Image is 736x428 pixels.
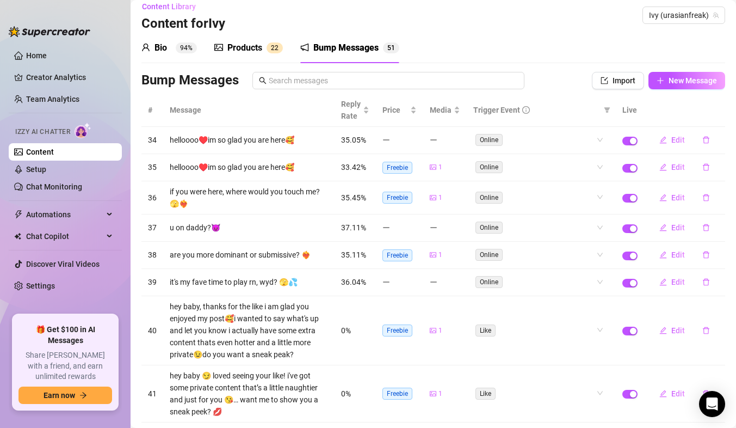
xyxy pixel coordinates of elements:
button: Edit [651,189,694,206]
div: Products [227,41,262,54]
span: 1 [438,326,442,336]
sup: 51 [383,42,399,53]
span: minus [430,136,437,144]
span: delete [702,224,710,231]
a: Creator Analytics [26,69,113,86]
button: delete [694,219,719,236]
span: 36.04% [341,278,366,286]
span: edit [659,194,667,201]
span: 1 [438,389,442,399]
button: Edit [651,322,694,339]
button: delete [694,131,719,149]
span: notification [300,43,309,52]
span: Reply Rate [341,98,361,122]
span: delete [702,136,710,144]
span: Ivy (urasianfreak) [649,7,719,23]
a: Team Analytics [26,95,79,103]
span: team [713,12,719,19]
td: 40 [141,296,163,365]
button: delete [694,322,719,339]
span: minus [382,224,390,231]
span: 37.11% [341,223,366,232]
div: Bump Messages [313,41,379,54]
span: filter [602,102,613,118]
input: Search messages [269,75,518,87]
sup: 22 [267,42,283,53]
span: 1 [438,193,442,203]
span: edit [659,251,667,259]
span: Import [613,76,635,85]
span: Edit [671,136,685,144]
span: delete [702,327,710,334]
span: Freebie [382,192,412,204]
span: edit [659,136,667,144]
span: delete [702,194,710,201]
span: minus [382,136,390,144]
a: Discover Viral Videos [26,260,100,268]
span: Edit [671,389,685,398]
span: Edit [671,193,685,202]
td: 34 [141,127,163,154]
span: picture [430,252,436,258]
span: 1 [438,250,442,260]
td: 41 [141,365,163,423]
span: user [141,43,150,52]
span: 2 [271,44,275,52]
td: hey baby 😏 loved seeing your like! i've got some private content that’s a little naughtier and ju... [163,365,335,423]
a: Content [26,148,54,156]
span: 2 [275,44,279,52]
span: Edit [671,278,685,286]
span: Online [475,222,503,234]
span: Chat Copilot [26,228,103,245]
button: Edit [651,158,694,176]
h3: Content for Ivy [141,15,225,33]
td: 37 [141,215,163,242]
td: if you were here, where would you touch me?🫣❤️‍🔥 [163,181,335,215]
button: Edit [651,219,694,236]
span: arrow-right [79,392,87,399]
td: 35 [141,154,163,181]
button: delete [694,246,719,264]
span: picture [430,327,436,334]
span: 🎁 Get $100 in AI Messages [18,325,112,346]
button: Edit [651,273,694,291]
span: Freebie [382,325,412,337]
h3: Bump Messages [141,72,239,89]
span: delete [702,278,710,286]
span: Media [430,104,452,116]
button: delete [694,189,719,206]
button: Edit [651,246,694,264]
span: edit [659,163,667,171]
span: minus [430,278,437,286]
button: delete [694,273,719,291]
th: Media [423,94,467,127]
span: Freebie [382,249,412,261]
button: delete [694,158,719,176]
span: plus [657,77,664,84]
th: Price [376,94,423,127]
span: edit [659,327,667,334]
span: Price [382,104,408,116]
span: Online [475,134,503,146]
button: Earn nowarrow-right [18,387,112,404]
td: helloooo♥️im so glad you are here🥰 [163,154,335,181]
span: minus [430,224,437,231]
span: 1 [438,162,442,173]
td: helloooo♥️im so glad you are here🥰 [163,127,335,154]
span: edit [659,390,667,398]
a: Chat Monitoring [26,182,82,191]
span: Content Library [142,2,196,11]
span: Edit [671,250,685,259]
div: Bio [154,41,167,54]
td: are you more dominant or submissive? ❤️‍🔥 [163,242,335,269]
span: minus [382,278,390,286]
span: picture [214,43,223,52]
a: Setup [26,165,46,174]
span: Share [PERSON_NAME] with a friend, and earn unlimited rewards [18,350,112,382]
span: Izzy AI Chatter [15,127,70,137]
span: Edit [671,163,685,172]
th: Live [616,94,644,127]
span: Online [475,249,503,261]
button: delete [694,385,719,402]
span: 0% [341,389,351,398]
